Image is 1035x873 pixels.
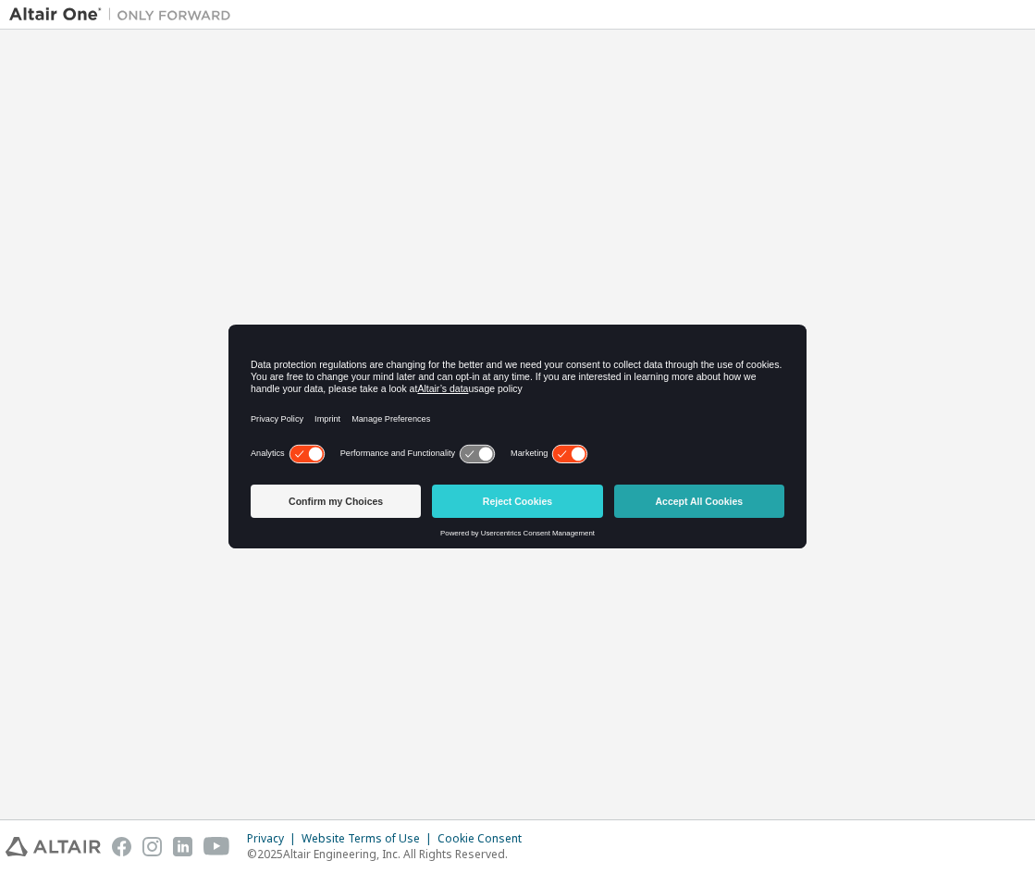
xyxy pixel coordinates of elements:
img: altair_logo.svg [6,837,101,856]
div: Website Terms of Use [302,831,437,846]
img: Altair One [9,6,240,24]
div: Cookie Consent [437,831,533,846]
div: Privacy [247,831,302,846]
img: instagram.svg [142,837,162,856]
img: youtube.svg [203,837,230,856]
img: linkedin.svg [173,837,192,856]
p: © 2025 Altair Engineering, Inc. All Rights Reserved. [247,846,533,862]
img: facebook.svg [112,837,131,856]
